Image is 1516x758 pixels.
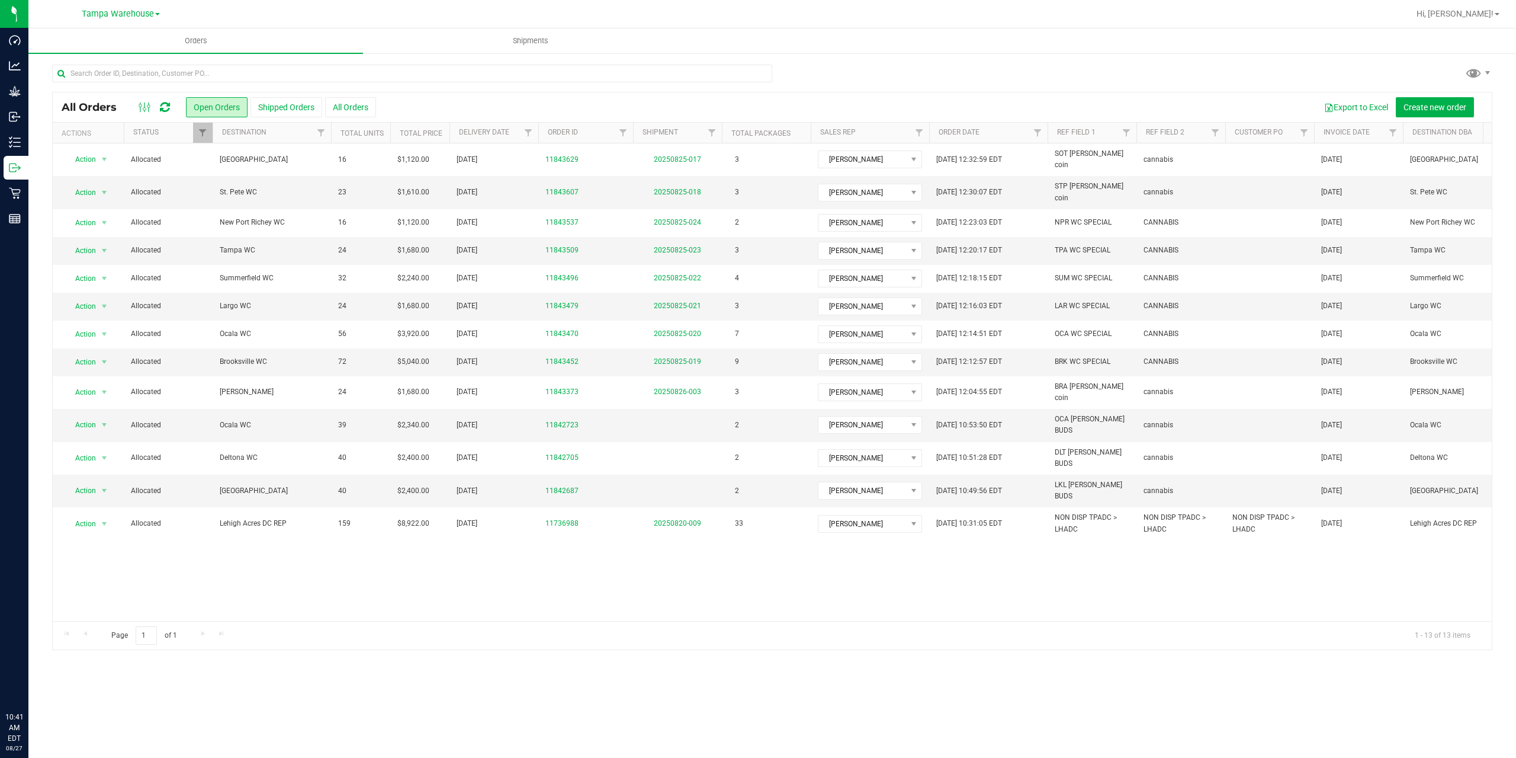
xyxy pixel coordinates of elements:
span: St. Pete WC [1410,187,1514,198]
span: Create new order [1403,103,1466,112]
span: 72 [338,356,346,367]
a: 20250826-003 [654,388,701,396]
span: cannabis [1144,485,1173,497]
span: select [97,482,112,499]
span: [PERSON_NAME] [1410,386,1514,398]
span: Lehigh Acres DC REP [1410,518,1514,529]
span: Allocated [131,273,205,284]
span: Action [65,354,97,370]
span: Deltona WC [220,452,324,463]
span: [DATE] [457,356,477,367]
input: 1 [136,626,157,645]
span: select [97,417,112,433]
p: 10:41 AM EDT [5,712,23,744]
a: Shipment [643,128,678,136]
span: [PERSON_NAME] [818,151,907,168]
span: OCA [PERSON_NAME] BUDS [1055,414,1129,436]
a: 11843607 [545,187,579,198]
span: Action [65,326,97,343]
inline-svg: Analytics [9,60,21,72]
a: Ref Field 1 [1057,128,1096,136]
span: Hi, [PERSON_NAME]! [1417,9,1493,18]
span: SUM WC SPECIAL [1055,273,1112,284]
span: select [97,298,112,315]
span: Allocated [131,420,205,431]
span: cannabis [1144,187,1173,198]
span: BRA [PERSON_NAME] coin [1055,381,1129,404]
a: 11842705 [545,452,579,463]
span: Orders [169,36,223,46]
span: [PERSON_NAME] [818,326,907,343]
span: [DATE] 12:14:51 EDT [936,328,1002,340]
span: [DATE] [1321,386,1342,398]
span: 40 [338,485,346,497]
span: [DATE] [457,154,477,165]
span: [DATE] 12:20:17 EDT [936,245,1002,256]
span: [DATE] [457,386,477,398]
span: NON DISP TPADC > LHADC [1144,512,1218,535]
span: Largo WC [220,300,324,312]
span: [PERSON_NAME] [818,384,907,401]
a: Destination [222,128,266,136]
a: Customer PO [1235,128,1283,136]
span: $2,240.00 [397,273,429,284]
span: 3 [729,298,745,315]
span: [DATE] 10:53:50 EDT [936,420,1002,431]
span: 9 [729,353,745,370]
inline-svg: Grow [9,85,21,97]
span: Action [65,384,97,401]
span: Brooksville WC [1410,356,1514,367]
span: BRK WC SPECIAL [1055,356,1110,367]
span: Allocated [131,485,205,497]
a: 11842723 [545,420,579,431]
a: 11843373 [545,386,579,398]
span: 3 [729,184,745,201]
a: Total Price [400,129,442,137]
span: [DATE] 12:23:03 EDT [936,217,1002,228]
span: Tampa WC [220,245,324,256]
div: Actions [62,129,119,137]
span: [DATE] [457,217,477,228]
span: 2 [729,449,745,466]
span: 2 [729,417,745,434]
span: [GEOGRAPHIC_DATA] [220,485,324,497]
span: select [97,450,112,466]
span: Ocala WC [220,328,324,340]
span: DLT [PERSON_NAME] BUDS [1055,447,1129,469]
span: Action [65,482,97,499]
span: [PERSON_NAME] [818,482,907,499]
iframe: Resource center [12,663,47,699]
span: [PERSON_NAME] [818,516,907,532]
span: [DATE] [1321,356,1342,367]
span: select [97,215,112,231]
span: [DATE] 10:31:05 EDT [936,518,1002,529]
span: [GEOGRAPHIC_DATA] [1410,154,1514,165]
span: [DATE] 12:30:07 EDT [936,187,1002,198]
span: CANNABIS [1144,328,1178,340]
span: Allocated [131,328,205,340]
span: [GEOGRAPHIC_DATA] [1410,485,1514,497]
span: 24 [338,386,346,398]
span: 2 [729,214,745,231]
span: Ocala WC [1410,420,1514,431]
span: [DATE] [1321,452,1342,463]
span: [DATE] [1321,217,1342,228]
span: LKL [PERSON_NAME] BUDS [1055,479,1129,502]
span: cannabis [1144,420,1173,431]
span: 3 [729,383,745,401]
button: All Orders [325,97,376,117]
a: Filter [1028,123,1048,143]
span: 7 [729,325,745,343]
span: CANNABIS [1144,356,1178,367]
span: SOT [PERSON_NAME] coin [1055,148,1129,171]
a: Order Date [939,128,979,136]
span: select [97,242,112,259]
span: Brooksville WC [220,356,324,367]
span: [DATE] 10:49:56 EDT [936,485,1002,497]
span: 16 [338,217,346,228]
span: [DATE] [457,420,477,431]
a: Total Packages [731,129,791,137]
span: Deltona WC [1410,452,1514,463]
a: 11843629 [545,154,579,165]
span: [DATE] 12:12:57 EDT [936,356,1002,367]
